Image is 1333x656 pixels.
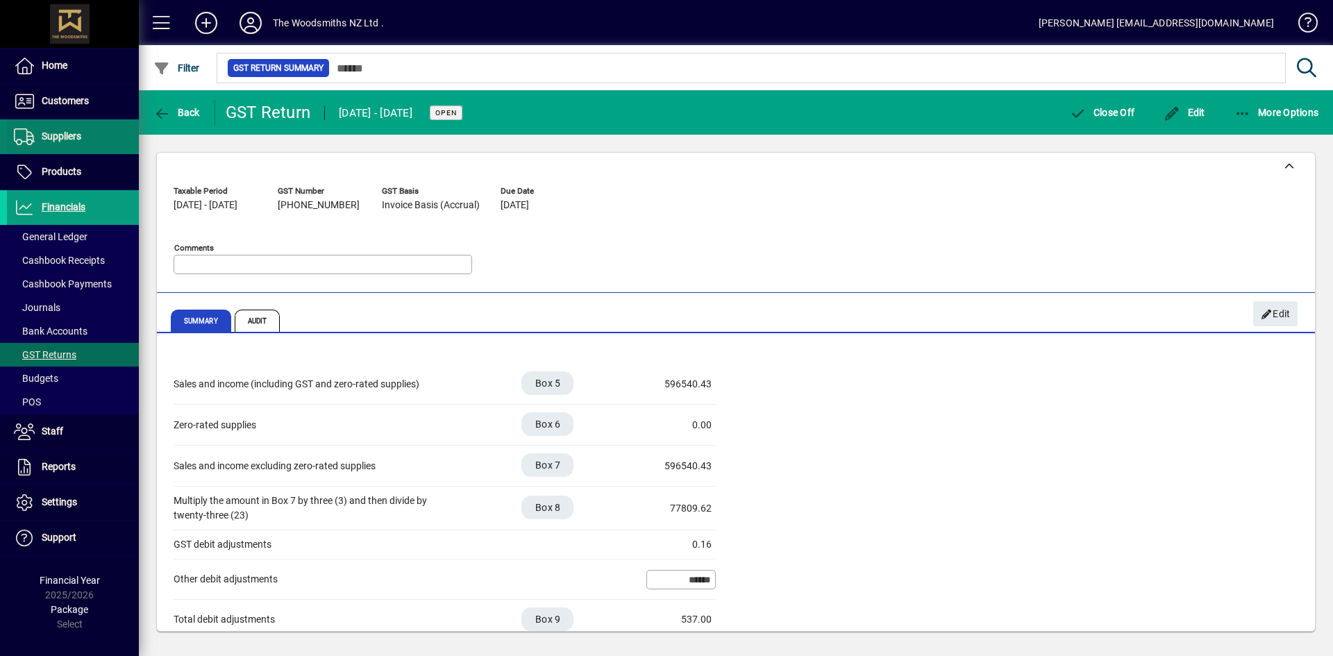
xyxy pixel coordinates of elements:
a: Products [7,155,139,190]
span: Journals [14,302,60,313]
span: GST Return Summary [233,61,324,75]
span: Settings [42,496,77,507]
div: [DATE] - [DATE] [339,102,412,124]
div: GST debit adjustments [174,537,451,552]
span: [DATE] [501,200,529,211]
span: Box 7 [535,458,560,472]
a: Cashbook Payments [7,272,139,296]
span: More Options [1234,107,1319,118]
span: Edit [1261,303,1291,326]
button: Edit [1253,301,1298,326]
span: Cashbook Payments [14,278,112,289]
span: Home [42,60,67,71]
div: Sales and income (including GST and zero-rated supplies) [174,377,451,392]
span: GST Basis [382,187,480,196]
div: 0.00 [642,418,712,432]
a: Home [7,49,139,83]
app-page-header-button: Back [139,100,215,125]
span: Products [42,166,81,177]
span: Staff [42,426,63,437]
a: Bank Accounts [7,319,139,343]
a: Customers [7,84,139,119]
div: Total debit adjustments [174,612,451,627]
div: Multiply the amount in Box 7 by three (3) and then divide by twenty-three (23) [174,494,451,523]
div: 596540.43 [642,459,712,473]
a: Reports [7,450,139,485]
div: 596540.43 [642,377,712,392]
span: Reports [42,461,76,472]
span: Filter [153,62,200,74]
mat-label: Comments [174,243,214,253]
span: Support [42,532,76,543]
div: Zero-rated supplies [174,418,451,432]
a: Settings [7,485,139,520]
span: Budgets [14,373,58,384]
a: Support [7,521,139,555]
span: Bank Accounts [14,326,87,337]
a: Knowledge Base [1288,3,1316,48]
button: More Options [1231,100,1323,125]
span: Financial Year [40,575,100,586]
a: General Ledger [7,225,139,249]
span: Summary [171,310,231,332]
div: [PERSON_NAME] [EMAIL_ADDRESS][DOMAIN_NAME] [1039,12,1274,34]
span: Open [435,108,457,117]
span: [DATE] - [DATE] [174,200,237,211]
div: 77809.62 [642,501,712,516]
span: Box 8 [535,501,560,514]
span: GST Number [278,187,361,196]
a: Suppliers [7,119,139,154]
span: Taxable Period [174,187,257,196]
span: Package [51,604,88,615]
button: Profile [228,10,273,35]
button: Add [184,10,228,35]
span: Audit [235,310,280,332]
button: Edit [1160,100,1209,125]
a: Journals [7,296,139,319]
div: Sales and income excluding zero-rated supplies [174,459,451,473]
span: Due Date [501,187,584,196]
div: 0.16 [642,537,712,552]
span: General Ledger [14,231,87,242]
button: Filter [150,56,203,81]
span: Box 5 [535,376,560,390]
a: Cashbook Receipts [7,249,139,272]
div: 537.00 [642,612,712,627]
a: Budgets [7,367,139,390]
span: Edit [1164,107,1205,118]
span: Suppliers [42,131,81,142]
span: Financials [42,201,85,212]
a: POS [7,390,139,414]
span: [PHONE_NUMBER] [278,200,360,211]
span: Invoice Basis (Accrual) [382,200,480,211]
span: Back [153,107,200,118]
span: GST Returns [14,349,76,360]
div: GST Return [226,101,311,124]
a: GST Returns [7,343,139,367]
button: Back [150,100,203,125]
span: Customers [42,95,89,106]
div: Other debit adjustments [174,572,451,587]
button: Close Off [1066,100,1138,125]
a: Staff [7,414,139,449]
span: Box 9 [535,612,560,626]
span: Cashbook Receipts [14,255,105,266]
span: Close Off [1069,107,1134,118]
div: The Woodsmiths NZ Ltd . [273,12,384,34]
span: POS [14,396,41,407]
span: Box 6 [535,417,560,431]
